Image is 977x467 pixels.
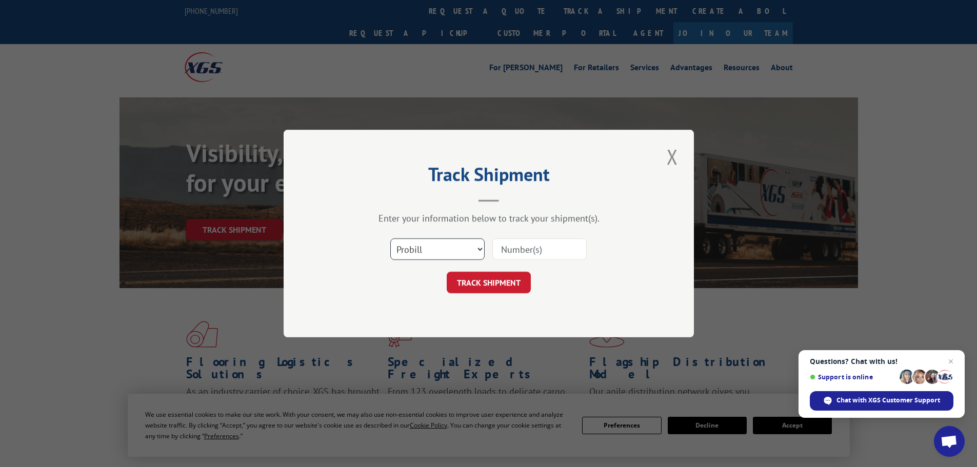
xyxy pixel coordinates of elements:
[934,426,965,457] a: Open chat
[492,238,587,260] input: Number(s)
[810,357,953,366] span: Questions? Chat with us!
[810,373,896,381] span: Support is online
[836,396,940,405] span: Chat with XGS Customer Support
[447,272,531,293] button: TRACK SHIPMENT
[335,212,643,224] div: Enter your information below to track your shipment(s).
[335,167,643,187] h2: Track Shipment
[810,391,953,411] span: Chat with XGS Customer Support
[664,143,681,171] button: Close modal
